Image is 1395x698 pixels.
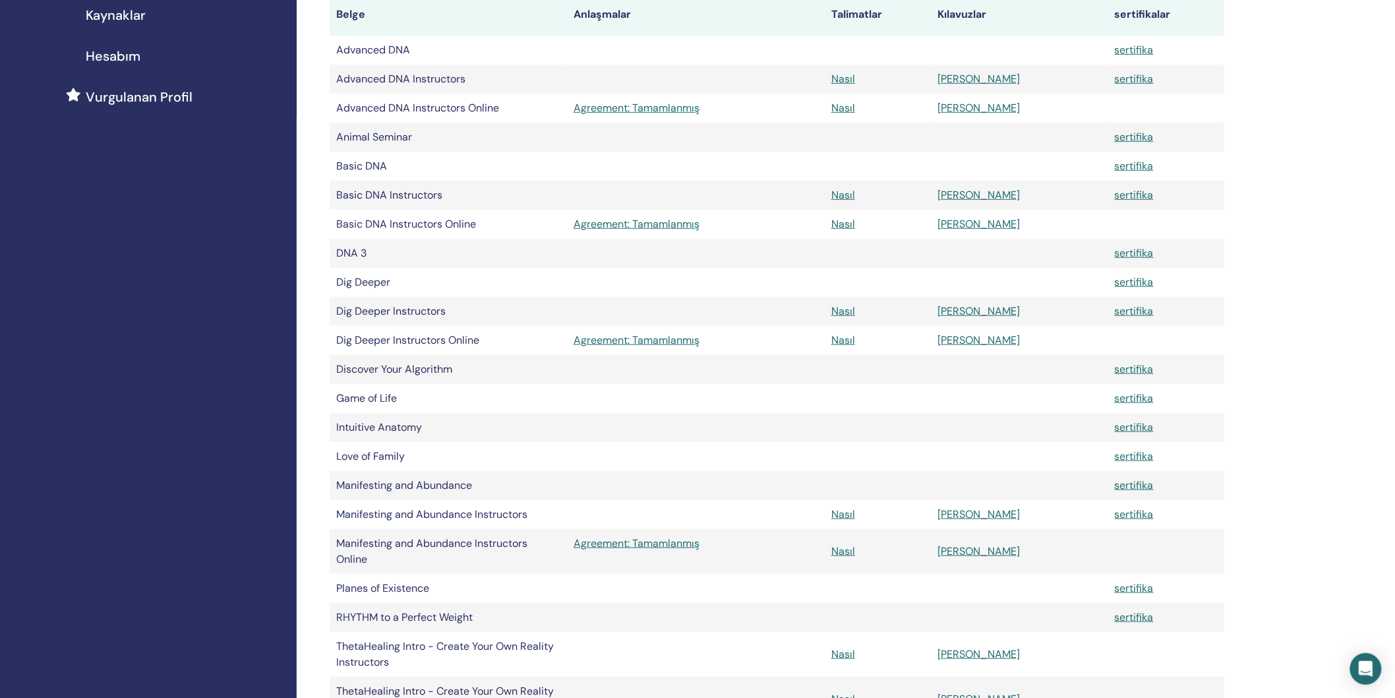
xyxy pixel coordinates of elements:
a: sertifika [1115,362,1154,376]
a: sertifika [1115,246,1154,260]
a: Nasıl [831,507,855,521]
td: Intuitive Anatomy [330,413,567,442]
td: Basic DNA Instructors [330,181,567,210]
td: Game of Life [330,384,567,413]
a: sertifika [1115,304,1154,318]
a: Nasıl [831,304,855,318]
td: Planes of Existence [330,574,567,603]
a: sertifika [1115,420,1154,434]
a: sertifika [1115,159,1154,173]
td: DNA 3 [330,239,567,268]
a: Nasıl [831,544,855,558]
td: Dig Deeper [330,268,567,297]
a: sertifika [1115,43,1154,57]
td: Dig Deeper Instructors Online [330,326,567,355]
a: sertifika [1115,449,1154,463]
a: [PERSON_NAME] [937,647,1020,661]
td: Love of Family [330,442,567,471]
a: Nasıl [831,101,855,115]
a: [PERSON_NAME] [937,304,1020,318]
td: Advanced DNA Instructors [330,65,567,94]
td: Animal Seminar [330,123,567,152]
td: Manifesting and Abundance Instructors [330,500,567,529]
a: Agreement: Tamamlanmış [574,333,818,348]
div: Open Intercom Messenger [1350,653,1382,685]
a: [PERSON_NAME] [937,333,1020,347]
a: Nasıl [831,188,855,202]
a: sertifika [1115,581,1154,595]
a: [PERSON_NAME] [937,72,1020,86]
a: [PERSON_NAME] [937,101,1020,115]
td: Manifesting and Abundance [330,471,567,500]
a: [PERSON_NAME] [937,544,1020,558]
a: sertifika [1115,72,1154,86]
a: sertifika [1115,478,1154,492]
a: sertifika [1115,130,1154,144]
td: Advanced DNA Instructors Online [330,94,567,123]
span: Vurgulanan Profil [86,87,193,107]
a: Nasıl [831,217,855,231]
td: Basic DNA Instructors Online [330,210,567,239]
td: Discover Your Algorithm [330,355,567,384]
a: [PERSON_NAME] [937,188,1020,202]
td: ThetaHealing Intro - Create Your Own Reality Instructors [330,632,567,677]
a: sertifika [1115,275,1154,289]
a: [PERSON_NAME] [937,217,1020,231]
td: Advanced DNA [330,36,567,65]
a: Agreement: Tamamlanmış [574,100,818,116]
a: Agreement: Tamamlanmış [574,216,818,232]
a: [PERSON_NAME] [937,507,1020,521]
a: Agreement: Tamamlanmış [574,536,818,552]
td: RHYTHM to a Perfect Weight [330,603,567,632]
span: Kaynaklar [86,5,146,25]
a: sertifika [1115,188,1154,202]
a: Nasıl [831,333,855,347]
td: Manifesting and Abundance Instructors Online [330,529,567,574]
a: sertifika [1115,507,1154,521]
td: Dig Deeper Instructors [330,297,567,326]
a: sertifika [1115,610,1154,624]
a: sertifika [1115,391,1154,405]
span: Hesabım [86,46,140,66]
a: Nasıl [831,72,855,86]
a: Nasıl [831,647,855,661]
td: Basic DNA [330,152,567,181]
